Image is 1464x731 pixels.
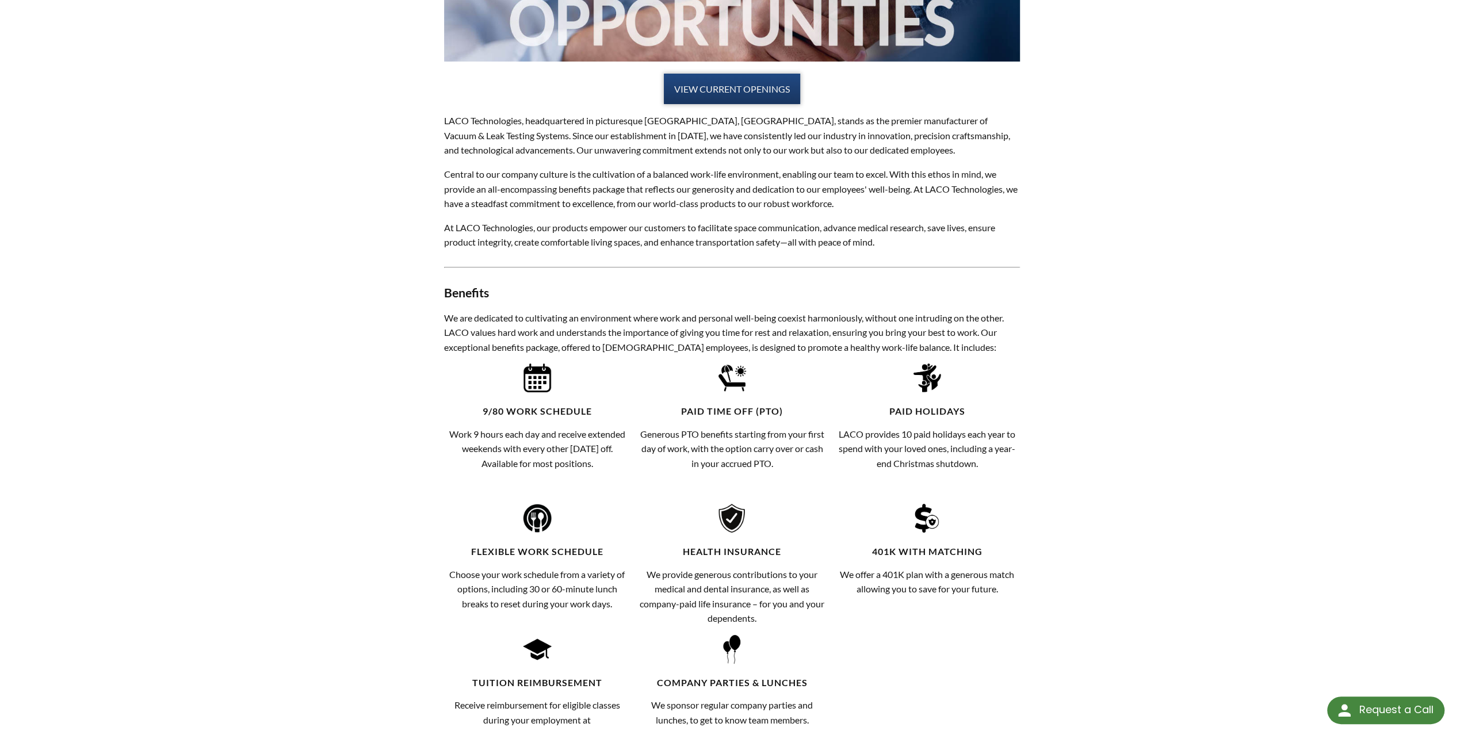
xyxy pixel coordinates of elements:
h4: Paid Holidays [834,405,1020,418]
h4: 401K with Matching [834,546,1020,558]
p: We sponsor regular company parties and lunches, to get to know team members. [639,698,825,727]
h4: Company Parties & Lunches [639,677,825,689]
h3: Benefits [444,285,1020,301]
img: Company_Parties___Lunches_Icon.png [717,635,746,664]
p: Work 9 hours each day and receive extended weekends with every other [DATE] off. Available for mo... [444,427,630,471]
p: We offer a 401K plan with a generous match allowing you to save for your future. [834,567,1020,596]
img: Flexible_Work_Schedule_Icon.png [523,504,552,533]
img: Tuition_Reimbursement_Icon.png [523,635,552,664]
a: VIEW CURRENT OPENINGS [664,74,800,105]
img: Paid_Time_Off_%28PTO%29_Icon.png [717,363,746,392]
img: round button [1335,701,1354,719]
img: 401K_with_Matching_icon.png [912,504,941,533]
div: Request a Call [1327,696,1444,724]
h4: 9/80 Work Schedule [444,405,630,418]
p: Generous PTO benefits starting from your first day of work, with the option carry over or cash in... [639,427,825,471]
p: We are dedicated to cultivating an environment where work and personal well-being coexist harmoni... [444,311,1020,355]
img: 9-80_Work_Schedule_Icon.png [523,363,552,392]
img: Paid_Holidays_Icon.png [912,363,941,392]
h4: Flexible Work Schedule [444,546,630,558]
img: Health_Insurance_Icon.png [717,504,746,533]
div: Request a Call [1359,696,1433,723]
p: LACO Technologies, headquartered in picturesque [GEOGRAPHIC_DATA], [GEOGRAPHIC_DATA], stands as t... [444,113,1020,158]
p: LACO provides 10 paid holidays each year to spend with your loved ones, including a year-end Chri... [834,427,1020,471]
p: We provide generous contributions to your medical and dental insurance, as well as company-paid l... [639,567,825,626]
p: At LACO Technologies, our products empower our customers to facilitate space communication, advan... [444,220,1020,250]
h4: Paid Time Off (PTO) [639,405,825,418]
h4: Health Insurance [639,546,825,558]
h4: Tuition Reimbursement [444,677,630,689]
p: Central to our company culture is the cultivation of a balanced work-life environment, enabling o... [444,167,1020,211]
p: Choose your work schedule from a variety of options, including 30 or 60-minute lunch breaks to re... [444,567,630,611]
